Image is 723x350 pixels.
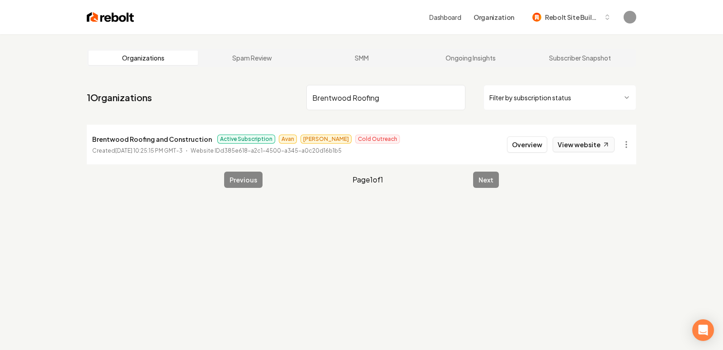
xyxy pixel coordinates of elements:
[468,9,520,25] button: Organization
[300,135,352,144] span: [PERSON_NAME]
[692,319,714,341] div: Open Intercom Messenger
[352,174,383,185] span: Page 1 of 1
[92,146,183,155] p: Created
[198,51,307,65] a: Spam Review
[525,51,634,65] a: Subscriber Snapshot
[87,91,152,104] a: 1Organizations
[553,137,615,152] a: View website
[279,135,297,144] span: Avan
[532,13,541,22] img: Rebolt Site Builder
[507,136,547,153] button: Overview
[624,11,636,23] button: Open user button
[217,135,275,144] span: Active Subscription
[87,11,134,23] img: Rebolt Logo
[191,146,342,155] p: Website ID d385e618-a2c1-4500-a345-a0c20d16b1b5
[624,11,636,23] img: Camilo Vargas
[429,13,461,22] a: Dashboard
[355,135,400,144] span: Cold Outreach
[416,51,526,65] a: Ongoing Insights
[92,134,212,145] p: Brentwood Roofing and Construction
[545,13,600,22] span: Rebolt Site Builder
[307,51,416,65] a: SMM
[115,147,183,154] time: [DATE] 10:25:15 PM GMT-3
[306,85,465,110] input: Search by name or ID
[89,51,198,65] a: Organizations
